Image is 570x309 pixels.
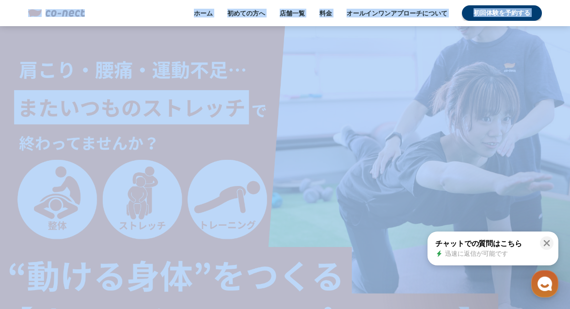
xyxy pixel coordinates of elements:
[347,9,447,17] a: オールインワンアプローチについて
[319,9,332,17] a: 料金
[125,229,186,253] a: 設定
[64,229,125,253] a: チャット
[83,244,106,251] span: チャット
[280,9,305,17] a: 店舗一覧
[462,5,542,21] a: 初回体験を予約する
[194,9,213,17] a: ホーム
[3,229,64,253] a: ホーム
[150,243,161,251] span: 設定
[25,243,42,251] span: ホーム
[227,9,265,17] a: 初めての方へ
